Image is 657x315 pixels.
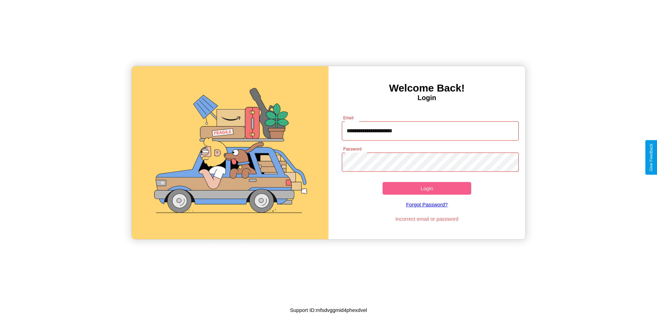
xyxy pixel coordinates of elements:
[338,214,516,223] p: Incorrect email or password
[383,182,471,195] button: Login
[328,82,525,94] h3: Welcome Back!
[343,146,361,152] label: Password
[338,195,516,214] a: Forgot Password?
[343,115,354,121] label: Email
[328,94,525,102] h4: Login
[290,305,367,315] p: Support ID: mfsdvggmid4phexdvel
[132,66,328,239] img: gif
[649,144,654,171] div: Give Feedback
